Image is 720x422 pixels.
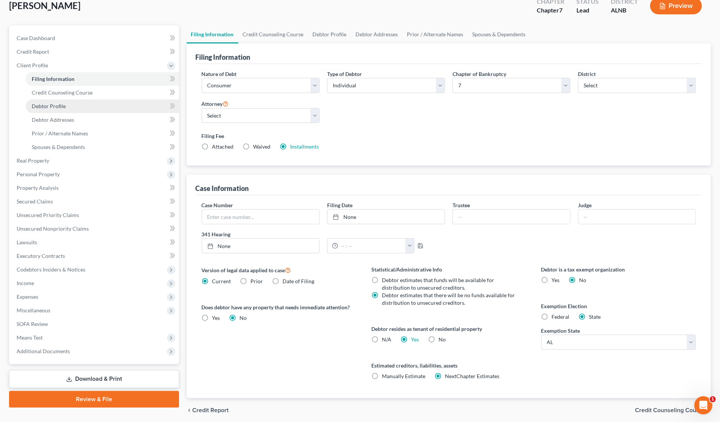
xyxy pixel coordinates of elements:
button: Credit Counseling Course chevron_right [635,407,711,413]
span: Income [17,280,34,286]
input: -- [453,209,570,224]
a: Debtor Addresses [26,113,179,127]
span: Date of Filing [283,278,315,284]
label: Judge [578,201,592,209]
input: Enter case number... [202,209,319,224]
label: Chapter of Bankruptcy [453,70,506,78]
span: Manually Estimate [382,373,425,379]
a: Secured Claims [11,195,179,208]
span: Real Property [17,157,49,164]
label: Attorney [202,99,229,108]
label: Case Number [202,201,233,209]
a: Unsecured Priority Claims [11,208,179,222]
span: Spouses & Dependents [32,144,85,150]
span: Prior / Alternate Names [32,130,88,137]
span: Miscellaneous [17,307,50,313]
a: None [202,239,319,253]
a: Review & File [9,391,179,408]
a: Debtor Addresses [351,25,403,43]
a: Download & Print [9,370,179,388]
a: Executory Contracts [11,249,179,263]
label: District [578,70,596,78]
a: Credit Report [11,45,179,59]
div: Case Information [196,184,249,193]
a: Filing Information [26,72,179,86]
span: Debtor Addresses [32,116,74,123]
span: Yes [552,277,560,283]
input: -- [578,209,695,224]
a: Spouses & Dependents [468,25,530,43]
span: Lawsuits [17,239,37,245]
span: No [439,336,446,343]
a: Property Analysis [11,181,179,195]
label: 341 Hearing [198,230,449,238]
a: Filing Information [187,25,238,43]
label: Exemption Election [541,302,696,310]
div: Filing Information [196,53,250,62]
div: ALNB [611,6,638,15]
span: Personal Property [17,171,60,177]
a: Prior / Alternate Names [403,25,468,43]
a: Debtor Profile [26,99,179,113]
a: Credit Counseling Course [238,25,308,43]
span: Attached [212,143,234,150]
label: Does debtor have any property that needs immediate attention? [202,303,357,311]
span: Credit Report [193,407,229,413]
input: -- : -- [338,239,406,253]
span: Filing Information [32,76,74,82]
a: Lawsuits [11,236,179,249]
a: None [328,209,445,224]
span: N/A [382,336,391,343]
label: Filing Fee [202,132,696,140]
label: Debtor resides as tenant of residential property [371,325,526,333]
span: Waived [253,143,271,150]
span: Prior [251,278,263,284]
span: Client Profile [17,62,48,68]
span: Executory Contracts [17,253,65,259]
span: Expenses [17,293,38,300]
a: Credit Counseling Course [26,86,179,99]
label: Filing Date [327,201,352,209]
a: Debtor Profile [308,25,351,43]
span: SOFA Review [17,321,48,327]
span: Debtor estimates that funds will be available for distribution to unsecured creditors. [382,277,494,291]
span: State [589,313,601,320]
a: Spouses & Dependents [26,140,179,154]
button: chevron_left Credit Report [187,407,229,413]
label: Version of legal data applied to case [202,265,357,275]
span: Federal [552,313,570,320]
a: SOFA Review [11,317,179,331]
span: Property Analysis [17,185,59,191]
span: Case Dashboard [17,35,55,41]
iframe: Intercom live chat [694,396,712,414]
a: Yes [411,336,419,343]
span: 1 [710,396,716,402]
span: Credit Counseling Course [635,407,705,413]
label: Nature of Debt [202,70,237,78]
span: Yes [212,315,220,321]
span: 7 [559,6,562,14]
label: Trustee [453,201,470,209]
a: Installments [290,143,319,150]
span: Credit Report [17,48,49,55]
label: Exemption State [541,327,580,335]
div: Lead [576,6,599,15]
span: No [579,277,587,283]
span: Debtor Profile [32,103,66,109]
a: Case Dashboard [11,31,179,45]
span: Unsecured Priority Claims [17,212,79,218]
label: Debtor is a tax exempt organization [541,265,696,273]
div: Chapter [537,6,564,15]
span: Means Test [17,334,43,341]
span: No [240,315,247,321]
label: Type of Debtor [327,70,362,78]
a: Unsecured Nonpriority Claims [11,222,179,236]
span: Codebtors Insiders & Notices [17,266,85,273]
span: Current [212,278,231,284]
a: Prior / Alternate Names [26,127,179,140]
label: Estimated creditors, liabilities, assets [371,361,526,369]
span: NextChapter Estimates [445,373,499,379]
span: Additional Documents [17,348,70,354]
span: Debtor estimates that there will be no funds available for distribution to unsecured creditors. [382,292,515,306]
i: chevron_left [187,407,193,413]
